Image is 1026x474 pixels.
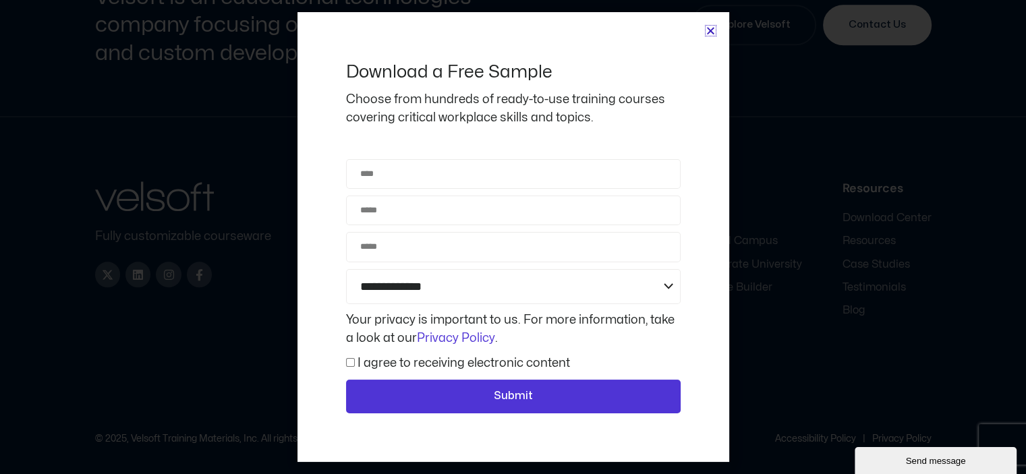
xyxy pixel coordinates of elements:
button: Submit [346,380,681,413]
label: I agree to receiving electronic content [358,357,570,369]
h2: Download a Free Sample [346,61,681,84]
div: Your privacy is important to us. For more information, take a look at our . [343,311,684,347]
a: Close [706,26,716,36]
span: Submit [494,388,533,405]
a: Privacy Policy [417,332,495,344]
iframe: chat widget [855,444,1019,474]
p: Choose from hundreds of ready-to-use training courses covering critical workplace skills and topics. [346,90,681,127]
